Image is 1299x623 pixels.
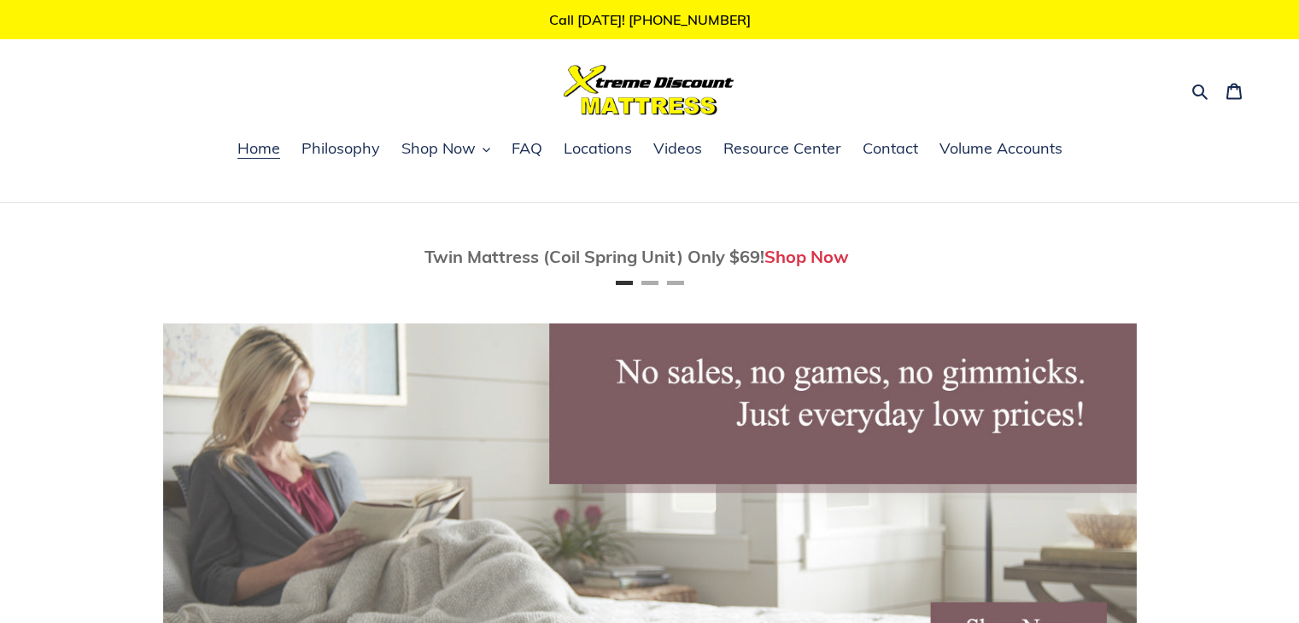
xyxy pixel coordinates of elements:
[401,138,476,159] span: Shop Now
[764,246,849,267] a: Shop Now
[645,137,711,162] a: Videos
[939,138,1062,159] span: Volume Accounts
[512,138,542,159] span: FAQ
[393,137,499,162] button: Shop Now
[667,281,684,285] button: Page 3
[723,138,841,159] span: Resource Center
[854,137,927,162] a: Contact
[653,138,702,159] span: Videos
[424,246,764,267] span: Twin Mattress (Coil Spring Unit) Only $69!
[715,137,850,162] a: Resource Center
[503,137,551,162] a: FAQ
[616,281,633,285] button: Page 1
[229,137,289,162] a: Home
[564,138,632,159] span: Locations
[237,138,280,159] span: Home
[863,138,918,159] span: Contact
[931,137,1071,162] a: Volume Accounts
[555,137,641,162] a: Locations
[301,138,380,159] span: Philosophy
[293,137,389,162] a: Philosophy
[641,281,658,285] button: Page 2
[564,65,734,115] img: Xtreme Discount Mattress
